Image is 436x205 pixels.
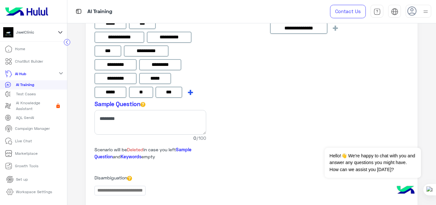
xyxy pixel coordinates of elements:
p: Campaign Manager [15,126,50,131]
mat-icon: expand_more [57,69,65,77]
a: Workspace Settings [1,186,57,198]
p: AI Knowledge Assistant [16,100,54,112]
span: + [187,87,194,97]
button: + [330,22,341,33]
a: Contact Us [330,5,366,18]
p: Set up [16,177,28,182]
p: ChatBot Builder [15,59,43,64]
span: Deleted [127,147,143,152]
span: Sample Question [94,147,192,159]
img: hulul-logo.png [395,179,417,202]
p: Scenario will be in case you left and empty [94,146,206,160]
button: + [185,87,196,97]
p: Test Cases [16,91,36,97]
span: Keywords [121,154,141,159]
span: /100 [196,135,206,141]
a: tab [371,5,383,18]
img: 177882628735456 [3,27,13,37]
img: tab [373,8,381,15]
span: 0 [94,135,206,141]
p: Live Chat [15,138,32,144]
h5: Sample Question [94,100,206,108]
img: Logo [3,5,51,18]
label: Disambiguation [94,174,132,181]
p: Marketplace [15,151,38,156]
p: AQL GenAI [16,115,34,121]
p: Workspace Settings [16,189,52,195]
p: Growth Tools [15,163,38,169]
p: Home [15,46,25,52]
img: tab [75,7,83,15]
img: profile [422,8,430,16]
a: Set up [1,173,33,186]
span: Hello!👋 We're happy to chat with you and answer any questions you might have. How can we assist y... [325,148,421,178]
p: AI Training [87,7,112,16]
p: AI Hub [15,71,26,77]
p: AI Training [16,82,34,88]
span: + [332,22,339,33]
span: JwelClinic [16,29,34,35]
img: tab [391,8,398,15]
